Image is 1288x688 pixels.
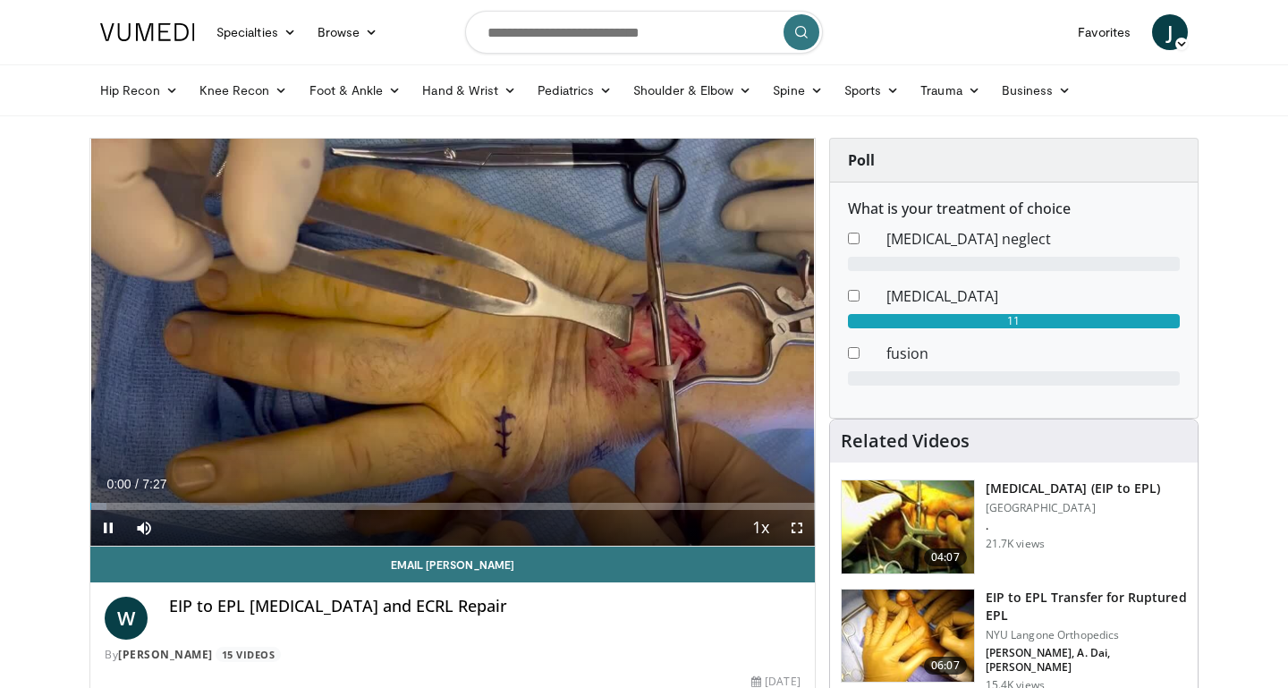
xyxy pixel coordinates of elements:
a: Favorites [1067,14,1141,50]
p: NYU Langone Orthopedics [986,628,1187,642]
a: Knee Recon [189,72,299,108]
button: Pause [90,510,126,546]
span: / [135,477,139,491]
a: Sports [834,72,911,108]
video-js: Video Player [90,139,815,547]
span: 0:00 [106,477,131,491]
p: 21.7K views [986,537,1045,551]
button: Fullscreen [779,510,815,546]
a: 04:07 [MEDICAL_DATA] (EIP to EPL) [GEOGRAPHIC_DATA] . 21.7K views [841,480,1187,574]
h4: EIP to EPL [MEDICAL_DATA] and ECRL Repair [169,597,801,616]
a: Hand & Wrist [411,72,527,108]
a: J [1152,14,1188,50]
img: a4ffbba0-1ac7-42f2-b939-75c3e3ac8db6.150x105_q85_crop-smart_upscale.jpg [842,590,974,683]
div: Progress Bar [90,503,815,510]
div: By [105,647,801,663]
p: . [986,519,1161,533]
a: Email [PERSON_NAME] [90,547,815,582]
a: Specialties [206,14,307,50]
p: [GEOGRAPHIC_DATA] [986,501,1161,515]
div: 11 [848,314,1180,328]
a: W [105,597,148,640]
a: Business [991,72,1082,108]
a: Pediatrics [527,72,623,108]
span: 06:07 [924,657,967,675]
dd: [MEDICAL_DATA] [873,285,1193,307]
dd: fusion [873,343,1193,364]
dd: [MEDICAL_DATA] neglect [873,228,1193,250]
span: 04:07 [924,548,967,566]
a: 15 Videos [216,647,281,662]
a: Foot & Ankle [299,72,412,108]
strong: Poll [848,150,875,170]
a: Spine [762,72,833,108]
a: Trauma [910,72,991,108]
button: Mute [126,510,162,546]
a: [PERSON_NAME] [118,647,213,662]
h3: EIP to EPL Transfer for Ruptured EPL [986,589,1187,624]
a: Browse [307,14,389,50]
a: Hip Recon [89,72,189,108]
h4: Related Videos [841,430,970,452]
button: Playback Rate [743,510,779,546]
p: [PERSON_NAME], A. Dai, [PERSON_NAME] [986,646,1187,675]
h3: [MEDICAL_DATA] (EIP to EPL) [986,480,1161,497]
input: Search topics, interventions [465,11,823,54]
img: VuMedi Logo [100,23,195,41]
img: EIP_to_EPL_100010392_2.jpg.150x105_q85_crop-smart_upscale.jpg [842,480,974,573]
h6: What is your treatment of choice [848,200,1180,217]
span: 7:27 [142,477,166,491]
a: Shoulder & Elbow [623,72,762,108]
